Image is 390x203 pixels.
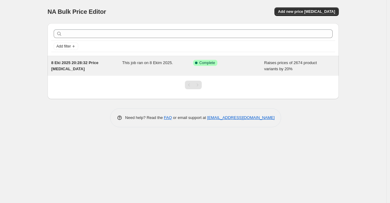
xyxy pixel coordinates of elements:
[48,8,106,15] span: NA Bulk Price Editor
[199,60,215,65] span: Complete
[54,43,78,50] button: Add filter
[264,60,317,71] span: Raises prices of 2674 product variants by 20%
[51,60,98,71] span: 8 Eki 2025 20:28:32 Price [MEDICAL_DATA]
[274,7,339,16] button: Add new price [MEDICAL_DATA]
[185,81,202,89] nav: Pagination
[164,115,172,120] a: FAQ
[278,9,335,14] span: Add new price [MEDICAL_DATA]
[207,115,275,120] a: [EMAIL_ADDRESS][DOMAIN_NAME]
[122,60,173,65] span: This job ran on 8 Ekim 2025.
[125,115,164,120] span: Need help? Read the
[172,115,207,120] span: or email support at
[56,44,71,49] span: Add filter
